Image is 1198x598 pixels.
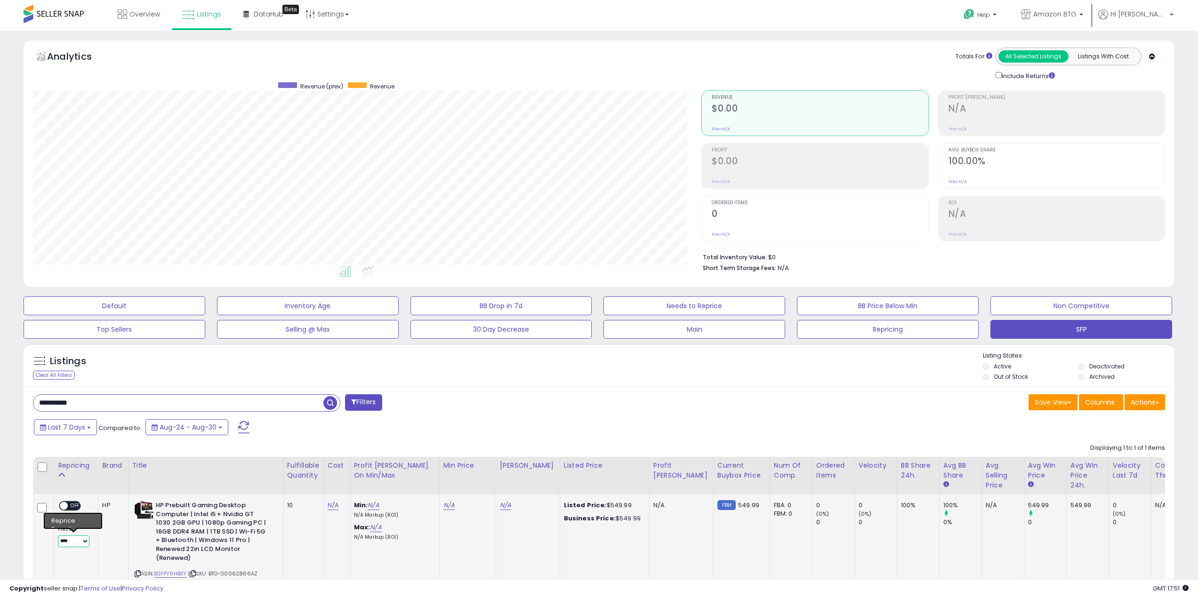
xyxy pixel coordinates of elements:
p: N/A Markup (ROI) [354,534,432,541]
b: Short Term Storage Fees: [703,264,776,272]
label: Active [994,362,1011,370]
label: Out of Stock [994,373,1028,381]
small: (0%) [859,510,872,518]
span: Profit [PERSON_NAME] [949,95,1165,100]
div: [PERSON_NAME] [500,461,556,470]
div: Include Returns [989,70,1066,81]
button: Aug-24 - Aug-30 [145,419,228,435]
span: 549.99 [738,501,759,510]
button: Listings With Cost [1068,50,1138,63]
div: Listed Price [564,461,645,470]
span: DataHub [254,9,283,19]
button: Last 7 Days [34,419,97,435]
div: $549.99 [564,501,642,510]
b: Min: [354,501,368,510]
span: Help [977,11,990,19]
button: Filters [345,394,382,411]
div: Avg Win Price [1028,461,1062,480]
div: Num of Comp. [774,461,808,480]
button: Needs to Reprice [603,296,785,315]
div: FBA: 0 [774,501,805,510]
span: Revenue (prev) [300,82,343,90]
h2: 100.00% [949,156,1165,168]
button: 30 Day Decrease [410,320,592,339]
h2: $0.00 [712,156,928,168]
div: Displaying 1 to 1 of 1 items [1090,444,1165,453]
div: N/A [653,501,706,510]
li: $0 [703,251,1158,262]
div: 100% [901,501,932,510]
small: Prev: N/A [949,179,967,184]
div: 100% [943,501,981,510]
div: Repricing [58,461,94,470]
span: Overview [129,9,160,19]
b: Business Price: [564,514,616,523]
span: Columns [1085,398,1115,407]
div: Avg BB Share [943,461,978,480]
a: N/A [443,501,455,510]
button: BB Drop in 7d [410,296,592,315]
div: Avg Win Price 24h. [1070,461,1105,490]
a: Terms of Use [80,584,121,593]
div: Profit [PERSON_NAME] on Min/Max [354,461,435,480]
small: Prev: N/A [712,179,730,184]
small: FBM [717,500,736,510]
h2: $0.00 [712,103,928,116]
div: 0 [859,501,897,510]
div: HP [102,501,121,510]
span: | SKU: BTG-00062866AZ [188,570,257,577]
img: 41K9vImR7LL._SL40_.jpg [135,501,153,519]
label: Archived [1089,373,1115,381]
span: ROI [949,200,1165,206]
a: Privacy Policy [122,584,163,593]
small: Avg BB Share. [943,480,949,489]
small: Prev: N/A [712,126,730,132]
small: (0%) [816,510,829,518]
div: Totals For [956,52,992,61]
a: B0FPY9HBXY [154,570,187,578]
h2: 0 [712,208,928,221]
span: Last 7 Days [48,423,85,432]
div: 10 [287,501,316,510]
button: Inventory Age [217,296,399,315]
div: 549.99 [1070,501,1102,510]
span: Ordered Items [712,200,928,206]
span: Amazon BTG [1033,9,1077,19]
a: N/A [370,523,381,532]
small: Avg Win Price. [1028,480,1034,489]
i: Get Help [963,8,975,20]
button: SFP [990,320,1172,339]
span: Profit [712,148,928,153]
a: N/A [368,501,379,510]
div: 0 [1113,501,1151,510]
div: 549.99 [1028,501,1066,510]
button: BB Price Below Min [797,296,979,315]
span: Compared to: [98,423,142,432]
div: BB Share 24h. [901,461,935,480]
a: Hi [PERSON_NAME] [1098,9,1174,31]
h5: Listings [50,355,86,368]
div: Amazon AI [58,516,91,524]
span: Hi [PERSON_NAME] [1110,9,1167,19]
div: Ordered Items [816,461,851,480]
a: N/A [500,501,511,510]
button: Default [24,296,205,315]
span: N/A [778,263,789,272]
div: 0 [859,518,897,526]
span: 2025-09-7 17:51 GMT [1153,584,1189,593]
small: Prev: N/A [949,231,967,237]
div: Tooltip anchor [282,5,299,14]
button: Actions [1125,394,1165,410]
button: Top Sellers [24,320,205,339]
div: Velocity [859,461,893,470]
span: Aug-24 - Aug-30 [160,423,217,432]
div: 0 [816,518,854,526]
button: Selling @ Max [217,320,399,339]
small: Prev: N/A [949,126,967,132]
a: Help [956,1,1006,31]
h2: N/A [949,103,1165,116]
b: Listed Price: [564,501,607,510]
span: Avg. Buybox Share [949,148,1165,153]
strong: Copyright [9,584,44,593]
div: Current Buybox Price [717,461,766,480]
